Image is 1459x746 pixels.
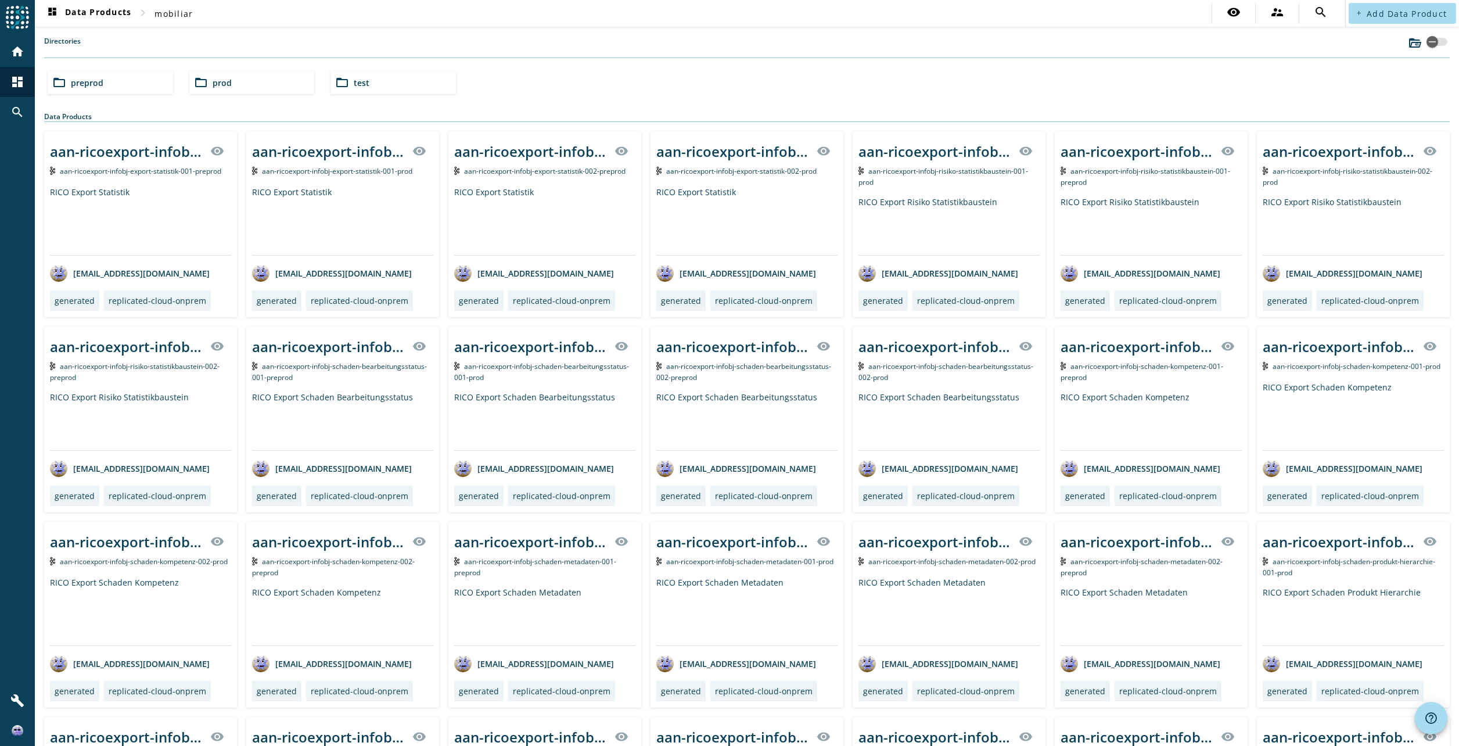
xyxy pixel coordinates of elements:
[817,144,831,158] mat-icon: visibility
[1321,686,1419,697] div: replicated-cloud-onprem
[109,295,206,306] div: replicated-cloud-onprem
[1061,142,1214,161] div: aan-ricoexport-infobj-risiko-statistikbaustein-001-_stage_
[1263,362,1268,370] img: Kafka Topic: aan-ricoexport-infobj-schaden-kompetenz-001-prod
[858,460,1018,477] div: [EMAIL_ADDRESS][DOMAIN_NAME]
[52,76,66,89] mat-icon: folder_open
[210,535,224,548] mat-icon: visibility
[858,362,864,370] img: Kafka Topic: aan-ricoexport-infobj-schaden-bearbeitungsstatus-002-prod
[863,686,903,697] div: generated
[252,167,257,175] img: Kafka Topic: aan-ricoexport-infobj-export-statistik-001-prod
[60,166,221,176] span: Kafka Topic: aan-ricoexport-infobj-export-statistik-001-preprod
[262,166,412,176] span: Kafka Topic: aan-ricoexport-infobj-export-statistik-001-prod
[1061,587,1242,645] div: RICO Export Schaden Metadaten
[50,557,55,565] img: Kafka Topic: aan-ricoexport-infobj-schaden-kompetenz-002-prod
[917,686,1015,697] div: replicated-cloud-onprem
[1263,167,1268,175] img: Kafka Topic: aan-ricoexport-infobj-risiko-statistikbaustein-002-prod
[656,361,831,382] span: Kafka Topic: aan-ricoexport-infobj-schaden-bearbeitungsstatus-002-preprod
[50,577,231,645] div: RICO Export Schaden Kompetenz
[817,535,831,548] mat-icon: visibility
[1221,144,1235,158] mat-icon: visibility
[1061,337,1214,356] div: aan-ricoexport-infobj-schaden-kompetenz-001-_stage_
[1349,3,1456,24] button: Add Data Product
[1263,557,1435,578] span: Kafka Topic: aan-ricoexport-infobj-schaden-produkt-hierarchie-001-prod
[1019,339,1033,353] mat-icon: visibility
[454,264,614,282] div: [EMAIL_ADDRESS][DOMAIN_NAME]
[252,460,412,477] div: [EMAIL_ADDRESS][DOMAIN_NAME]
[41,3,136,24] button: Data Products
[45,6,59,20] mat-icon: dashboard
[1065,686,1105,697] div: generated
[454,264,472,282] img: avatar
[213,77,232,88] span: prod
[1061,362,1066,370] img: Kafka Topic: aan-ricoexport-infobj-schaden-kompetenz-001-preprod
[656,557,662,565] img: Kafka Topic: aan-ricoexport-infobj-schaden-metadaten-001-prod
[252,142,405,161] div: aan-ricoexport-infobj-export-statistik-001-_stage_
[50,186,231,255] div: RICO Export Statistik
[1263,337,1416,356] div: aan-ricoexport-infobj-schaden-kompetenz-001-_stage_
[252,655,412,672] div: [EMAIL_ADDRESS][DOMAIN_NAME]
[50,532,203,551] div: aan-ricoexport-infobj-schaden-kompetenz-002-_stage_
[858,655,1018,672] div: [EMAIL_ADDRESS][DOMAIN_NAME]
[656,655,816,672] div: [EMAIL_ADDRESS][DOMAIN_NAME]
[1367,8,1447,19] span: Add Data Product
[1263,166,1432,187] span: Kafka Topic: aan-ricoexport-infobj-risiko-statistikbaustein-002-prod
[50,460,210,477] div: [EMAIL_ADDRESS][DOMAIN_NAME]
[715,490,813,501] div: replicated-cloud-onprem
[614,144,628,158] mat-icon: visibility
[858,196,1040,255] div: RICO Export Risiko Statistikbaustein
[1273,361,1440,371] span: Kafka Topic: aan-ricoexport-infobj-schaden-kompetenz-001-prod
[50,142,203,161] div: aan-ricoexport-infobj-export-statistik-001-_stage_
[150,3,197,24] button: mobiliar
[454,460,614,477] div: [EMAIL_ADDRESS][DOMAIN_NAME]
[1267,686,1307,697] div: generated
[50,264,210,282] div: [EMAIL_ADDRESS][DOMAIN_NAME]
[858,392,1040,450] div: RICO Export Schaden Bearbeitungsstatus
[12,725,23,737] img: c236d652661010a910244b51621316f6
[1263,264,1280,282] img: avatar
[1119,295,1217,306] div: replicated-cloud-onprem
[1019,730,1033,744] mat-icon: visibility
[817,339,831,353] mat-icon: visibility
[311,686,408,697] div: replicated-cloud-onprem
[858,142,1012,161] div: aan-ricoexport-infobj-risiko-statistikbaustein-001-_stage_
[1061,264,1078,282] img: avatar
[863,295,903,306] div: generated
[656,337,810,356] div: aan-ricoexport-infobj-schaden-bearbeitungsstatus-002-_stage_
[1423,730,1437,744] mat-icon: visibility
[454,460,472,477] img: avatar
[252,557,415,578] span: Kafka Topic: aan-ricoexport-infobj-schaden-kompetenz-002-preprod
[1061,655,1078,672] img: avatar
[1263,196,1444,255] div: RICO Export Risiko Statistikbaustein
[1061,167,1066,175] img: Kafka Topic: aan-ricoexport-infobj-risiko-statistikbaustein-001-preprod
[1119,686,1217,697] div: replicated-cloud-onprem
[513,490,610,501] div: replicated-cloud-onprem
[1119,490,1217,501] div: replicated-cloud-onprem
[50,655,67,672] img: avatar
[459,686,499,697] div: generated
[1061,460,1078,477] img: avatar
[1263,557,1268,565] img: Kafka Topic: aan-ricoexport-infobj-schaden-produkt-hierarchie-001-prod
[1423,144,1437,158] mat-icon: visibility
[311,295,408,306] div: replicated-cloud-onprem
[656,167,662,175] img: Kafka Topic: aan-ricoexport-infobj-export-statistik-002-prod
[1019,144,1033,158] mat-icon: visibility
[614,339,628,353] mat-icon: visibility
[1423,535,1437,548] mat-icon: visibility
[1263,264,1422,282] div: [EMAIL_ADDRESS][DOMAIN_NAME]
[1061,557,1066,565] img: Kafka Topic: aan-ricoexport-infobj-schaden-metadaten-002-preprod
[50,362,55,370] img: Kafka Topic: aan-ricoexport-infobj-risiko-statistikbaustein-002-preprod
[1423,339,1437,353] mat-icon: visibility
[210,339,224,353] mat-icon: visibility
[715,686,813,697] div: replicated-cloud-onprem
[656,264,816,282] div: [EMAIL_ADDRESS][DOMAIN_NAME]
[1061,460,1220,477] div: [EMAIL_ADDRESS][DOMAIN_NAME]
[257,295,297,306] div: generated
[459,490,499,501] div: generated
[194,76,208,89] mat-icon: folder_open
[454,532,608,551] div: aan-ricoexport-infobj-schaden-metadaten-001-_stage_
[252,587,433,645] div: RICO Export Schaden Kompetenz
[454,655,614,672] div: [EMAIL_ADDRESS][DOMAIN_NAME]
[454,392,635,450] div: RICO Export Schaden Bearbeitungsstatus
[868,557,1036,566] span: Kafka Topic: aan-ricoexport-infobj-schaden-metadaten-002-prod
[55,295,95,306] div: generated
